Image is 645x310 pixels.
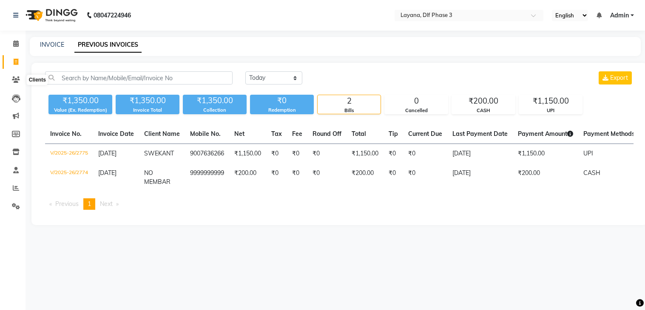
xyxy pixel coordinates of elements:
[389,130,398,138] span: Tip
[27,75,48,85] div: Clients
[183,107,247,114] div: Collection
[74,37,142,53] a: PREVIOUS INVOICES
[250,107,314,114] div: Redemption
[266,144,287,164] td: ₹0
[22,3,80,27] img: logo
[45,198,634,210] nav: Pagination
[250,95,314,107] div: ₹0
[447,144,513,164] td: [DATE]
[385,107,448,114] div: Cancelled
[50,130,82,138] span: Invoice No.
[518,130,573,138] span: Payment Amount
[271,130,282,138] span: Tax
[307,144,347,164] td: ₹0
[185,163,229,192] td: 9999999999
[384,144,403,164] td: ₹0
[116,95,179,107] div: ₹1,350.00
[234,130,244,138] span: Net
[144,169,170,186] span: NO MEMBAR
[45,163,93,192] td: V/2025-26/2774
[190,130,221,138] span: Mobile No.
[144,149,174,157] span: SWEKANT
[287,163,307,192] td: ₹0
[610,11,629,20] span: Admin
[98,169,116,177] span: [DATE]
[183,95,247,107] div: ₹1,350.00
[519,95,582,107] div: ₹1,150.00
[452,107,515,114] div: CASH
[266,163,287,192] td: ₹0
[45,144,93,164] td: V/2025-26/2775
[318,107,381,114] div: Bills
[347,144,384,164] td: ₹1,150.00
[45,71,233,85] input: Search by Name/Mobile/Email/Invoice No
[55,200,79,208] span: Previous
[385,95,448,107] div: 0
[583,169,600,177] span: CASH
[513,144,578,164] td: ₹1,150.00
[229,163,266,192] td: ₹200.00
[513,163,578,192] td: ₹200.00
[307,163,347,192] td: ₹0
[88,200,91,208] span: 1
[452,130,508,138] span: Last Payment Date
[229,144,266,164] td: ₹1,150.00
[98,130,134,138] span: Invoice Date
[583,149,593,157] span: UPI
[583,130,641,138] span: Payment Methods
[185,144,229,164] td: 9007636266
[313,130,341,138] span: Round Off
[408,130,442,138] span: Current Due
[347,163,384,192] td: ₹200.00
[318,95,381,107] div: 2
[352,130,366,138] span: Total
[292,130,302,138] span: Fee
[116,107,179,114] div: Invoice Total
[452,95,515,107] div: ₹200.00
[100,200,113,208] span: Next
[48,107,112,114] div: Value (Ex. Redemption)
[48,95,112,107] div: ₹1,350.00
[519,107,582,114] div: UPI
[94,3,131,27] b: 08047224946
[98,149,116,157] span: [DATE]
[403,144,447,164] td: ₹0
[40,41,64,48] a: INVOICE
[144,130,180,138] span: Client Name
[384,163,403,192] td: ₹0
[599,71,632,85] button: Export
[610,74,628,82] span: Export
[287,144,307,164] td: ₹0
[403,163,447,192] td: ₹0
[447,163,513,192] td: [DATE]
